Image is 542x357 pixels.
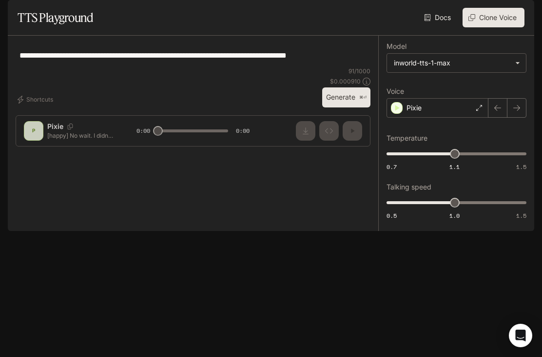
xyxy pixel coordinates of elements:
[387,54,526,72] div: inworld-tts-1-max
[7,5,25,22] button: open drawer
[394,58,510,68] div: inworld-tts-1-max
[449,211,460,220] span: 1.0
[387,135,427,142] p: Temperature
[463,8,524,27] button: Clone Voice
[516,163,526,171] span: 1.5
[18,8,93,27] h1: TTS Playground
[449,163,460,171] span: 1.1
[406,103,422,113] p: Pixie
[359,95,367,101] p: ⌘⏎
[330,77,361,85] p: $ 0.000910
[16,92,57,107] button: Shortcuts
[422,8,455,27] a: Docs
[348,67,370,75] p: 91 / 1000
[387,163,397,171] span: 0.7
[516,211,526,220] span: 1.5
[322,87,370,107] button: Generate⌘⏎
[387,88,404,95] p: Voice
[387,184,431,190] p: Talking speed
[387,43,406,50] p: Model
[387,211,397,220] span: 0.5
[509,324,532,347] div: Open Intercom Messenger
